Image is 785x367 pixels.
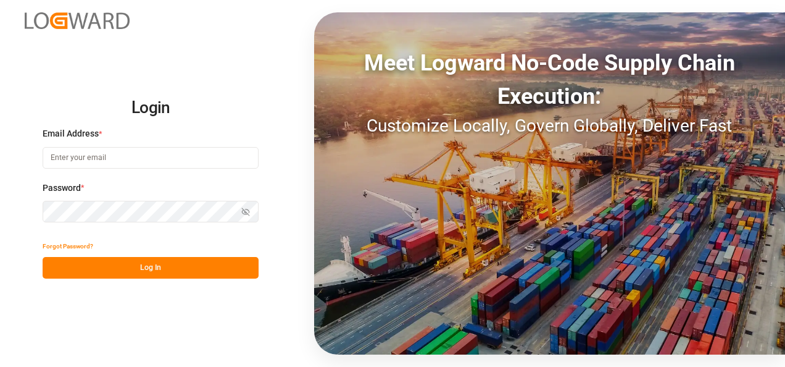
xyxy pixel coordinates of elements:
div: Meet Logward No-Code Supply Chain Execution: [314,46,785,113]
input: Enter your email [43,147,259,169]
button: Forgot Password? [43,235,93,257]
img: Logward_new_orange.png [25,12,130,29]
div: Customize Locally, Govern Globally, Deliver Fast [314,113,785,139]
button: Log In [43,257,259,279]
span: Email Address [43,127,99,140]
h2: Login [43,88,259,128]
span: Password [43,182,81,195]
